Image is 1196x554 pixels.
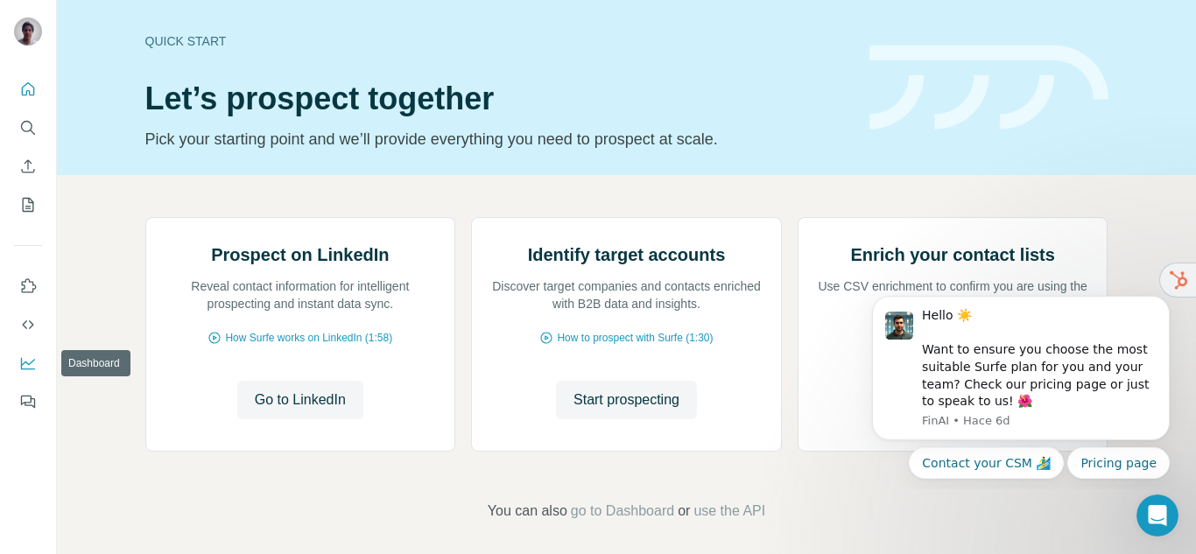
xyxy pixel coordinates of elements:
button: use the API [693,501,765,522]
button: Use Surfe API [14,309,42,340]
button: Search [14,112,42,144]
p: Discover target companies and contacts enriched with B2B data and insights. [489,277,763,312]
h2: Prospect on LinkedIn [211,242,389,267]
iframe: Intercom notifications mensaje [846,280,1196,489]
span: How to prospect with Surfe (1:30) [557,330,713,346]
button: Start prospecting [556,381,697,419]
button: Enrich CSV [14,151,42,182]
p: Use CSV enrichment to confirm you are using the best data available. [816,277,1090,312]
button: Feedback [14,386,42,417]
iframe: Intercom live chat [1136,494,1178,536]
img: Avatar [14,18,42,46]
span: How Surfe works on LinkedIn (1:58) [225,330,392,346]
p: Reveal contact information for intelligent prospecting and instant data sync. [164,277,438,312]
span: Start prospecting [573,389,679,410]
span: Go to LinkedIn [255,389,346,410]
button: Dashboard [14,347,42,379]
span: or [678,501,690,522]
button: My lists [14,189,42,221]
button: Quick start [14,74,42,105]
div: Quick start [145,32,848,50]
img: banner [869,46,1108,130]
span: You can also [488,501,567,522]
button: go to Dashboard [571,501,674,522]
h2: Enrich your contact lists [850,242,1054,267]
p: Pick your starting point and we’ll provide everything you need to prospect at scale. [145,127,848,151]
h1: Let’s prospect together [145,81,848,116]
button: Go to LinkedIn [237,381,363,419]
button: Use Surfe on LinkedIn [14,270,42,302]
h2: Identify target accounts [528,242,726,267]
